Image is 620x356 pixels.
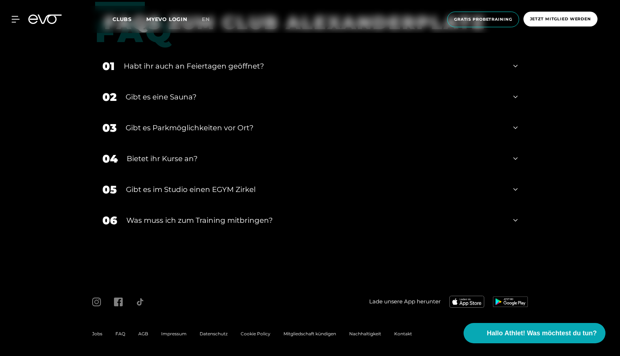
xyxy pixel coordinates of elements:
div: 02 [102,89,117,105]
span: Clubs [113,16,132,22]
div: Gibt es im Studio einen EGYM Zirkel [126,184,504,195]
div: Was muss ich zum Training mitbringen? [126,215,504,226]
button: Hallo Athlet! Was möchtest du tun? [464,323,605,343]
span: en [202,16,210,22]
a: Jetzt Mitglied werden [521,12,600,27]
a: Clubs [113,16,146,22]
img: evofitness app [449,296,484,307]
a: MYEVO LOGIN [146,16,187,22]
a: Nachhaltigkeit [349,331,381,336]
div: Gibt es eine Sauna? [126,91,504,102]
span: Jetzt Mitglied werden [530,16,591,22]
a: AGB [138,331,148,336]
span: Lade unsere App herunter [369,298,441,306]
a: Jobs [92,331,102,336]
span: Gratis Probetraining [454,16,512,22]
a: Datenschutz [200,331,228,336]
a: FAQ [115,331,125,336]
div: 05 [102,181,117,198]
div: 03 [102,120,117,136]
a: Impressum [161,331,187,336]
div: 01 [102,58,115,74]
div: Bietet ihr Kurse an? [127,153,504,164]
a: Gratis Probetraining [445,12,521,27]
a: Cookie Policy [241,331,270,336]
div: 04 [102,151,118,167]
a: Mitgliedschaft kündigen [284,331,336,336]
div: 06 [102,212,117,229]
div: Gibt es Parkmöglichkeiten vor Ort? [126,122,504,133]
span: Hallo Athlet! Was möchtest du tun? [487,328,597,338]
img: evofitness app [493,296,528,307]
a: en [202,15,219,24]
div: Habt ihr auch an Feiertagen geöffnet? [124,61,504,71]
a: Kontakt [394,331,412,336]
